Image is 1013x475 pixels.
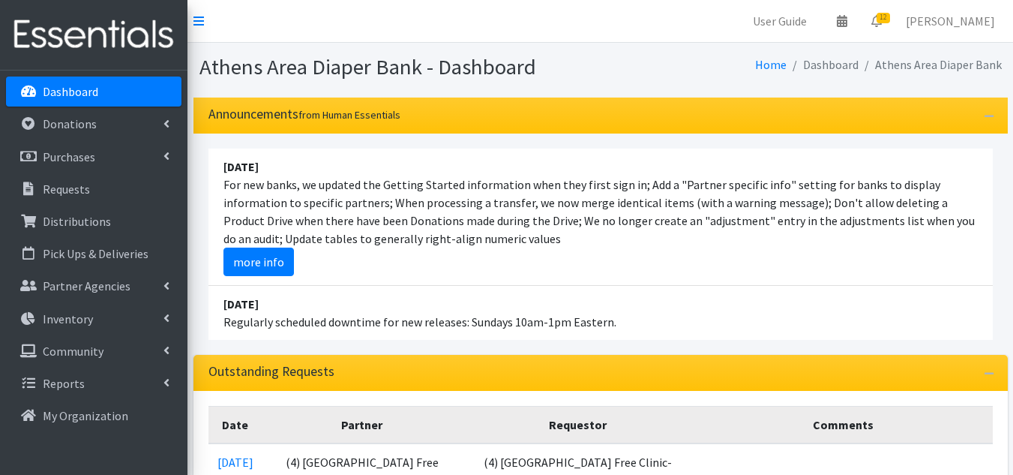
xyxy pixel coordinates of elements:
li: Regularly scheduled downtime for new releases: Sundays 10am-1pm Eastern. [208,286,993,340]
p: Community [43,344,103,359]
h1: Athens Area Diaper Bank - Dashboard [199,54,595,80]
a: Distributions [6,206,181,236]
p: Requests [43,182,90,197]
a: Partner Agencies [6,271,181,301]
p: Inventory [43,311,93,326]
a: Reports [6,368,181,398]
a: Home [755,57,787,72]
h3: Outstanding Requests [208,364,334,380]
th: Comments [694,406,993,443]
p: Pick Ups & Deliveries [43,246,148,261]
li: Athens Area Diaper Bank [859,54,1002,76]
a: Pick Ups & Deliveries [6,239,181,269]
p: Distributions [43,214,111,229]
a: 12 [859,6,894,36]
th: Requestor [462,406,694,443]
small: from Human Essentials [298,108,400,122]
p: Dashboard [43,84,98,99]
p: My Organization [43,408,128,423]
strong: [DATE] [223,296,259,311]
h3: Announcements [208,107,400,122]
a: Dashboard [6,77,181,107]
p: Purchases [43,149,95,164]
a: [PERSON_NAME] [894,6,1007,36]
a: User Guide [741,6,819,36]
a: Inventory [6,304,181,334]
p: Donations [43,116,97,131]
p: Partner Agencies [43,278,130,293]
th: Partner [262,406,463,443]
li: Dashboard [787,54,859,76]
a: Community [6,336,181,366]
a: Requests [6,174,181,204]
span: 12 [877,13,890,23]
li: For new banks, we updated the Getting Started information when they first sign in; Add a "Partner... [208,149,993,286]
p: Reports [43,376,85,391]
img: HumanEssentials [6,10,181,60]
a: Donations [6,109,181,139]
a: [DATE] [217,455,253,470]
a: more info [223,248,294,276]
a: My Organization [6,401,181,431]
th: Date [208,406,262,443]
a: Purchases [6,142,181,172]
strong: [DATE] [223,159,259,174]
